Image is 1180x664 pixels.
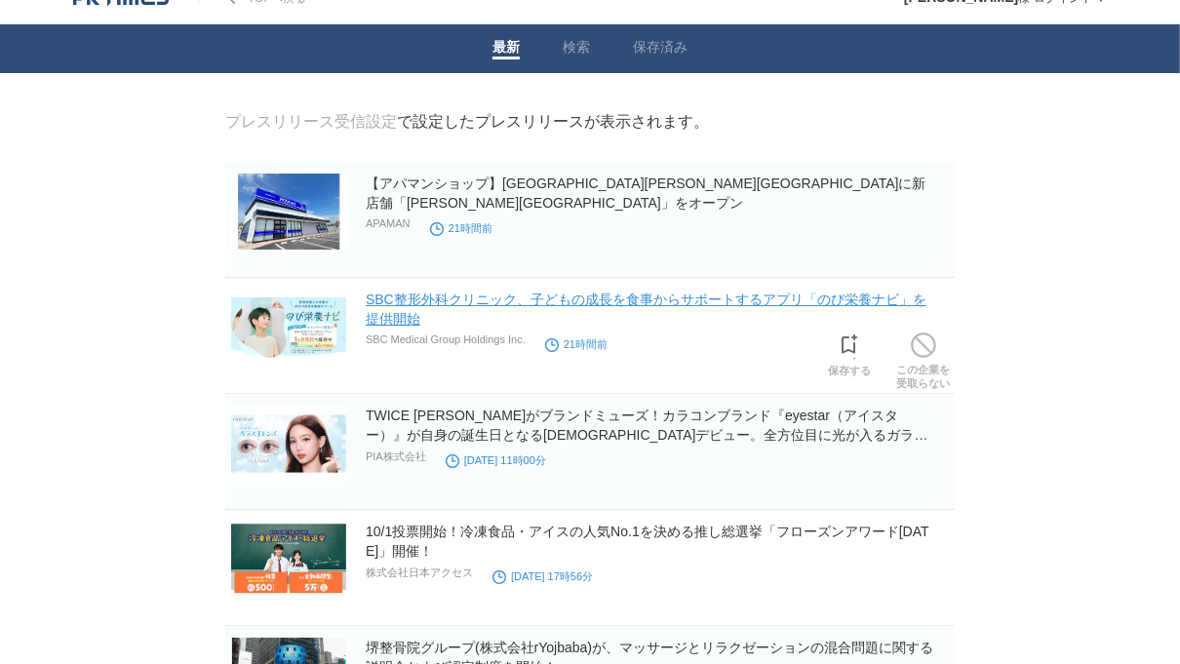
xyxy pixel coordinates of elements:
[633,39,688,59] a: 保存済み
[563,39,590,59] a: 検索
[366,176,926,211] a: 【アパマンショップ】[GEOGRAPHIC_DATA][PERSON_NAME][GEOGRAPHIC_DATA]に新店舗「[PERSON_NAME][GEOGRAPHIC_DATA]」をオープン
[225,113,397,130] a: プレスリリース受信設定
[231,406,346,482] img: TWICE NAYEON ナヨンがブランドミューズ！カラコンブランド『eyestar（アイスター）』が自身の誕生日となる9月22日デビュー。全方位目に光が入るガラス玉のような新世代レンズ。
[366,566,473,580] p: 株式会社日本アクセス
[430,222,492,234] time: 21時間前
[366,524,929,559] a: 10/1投票開始！冷凍食品・アイスの人気No.1を決める推し総選挙「フローズンアワード[DATE]」開催！
[231,290,346,366] img: SBC整形外科クリニック、子どもの成長を食事からサポートするアプリ「のび栄養ナビ」を提供開始
[231,522,346,598] img: 10/1投票開始！冷凍食品・アイスの人気No.1を決める推し総選挙「フローズンアワード2025」開催！
[366,449,426,464] p: PIA株式会社
[366,217,411,229] p: APAMAN
[828,329,871,377] a: 保存する
[231,174,346,250] img: 【アパマンショップ】鹿児島県鹿屋市に新店舗「西原店」をオープン
[366,408,928,462] a: TWICE [PERSON_NAME]がブランドミューズ！カラコンブランド『eyestar（アイスター）』が自身の誕生日となる[DEMOGRAPHIC_DATA]デビュー。全方位目に光が入るガラ...
[366,333,526,345] p: SBC Medical Group Holdings Inc.
[492,570,593,582] time: [DATE] 17時56分
[366,292,926,327] a: SBC整形外科クリニック、子どもの成長を食事からサポートするアプリ「のび栄養ナビ」を提供開始
[492,39,520,59] a: 最新
[896,328,950,390] a: この企業を受取らない
[545,338,608,350] time: 21時間前
[446,454,546,466] time: [DATE] 11時00分
[225,112,709,133] div: で設定したプレスリリースが表示されます。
